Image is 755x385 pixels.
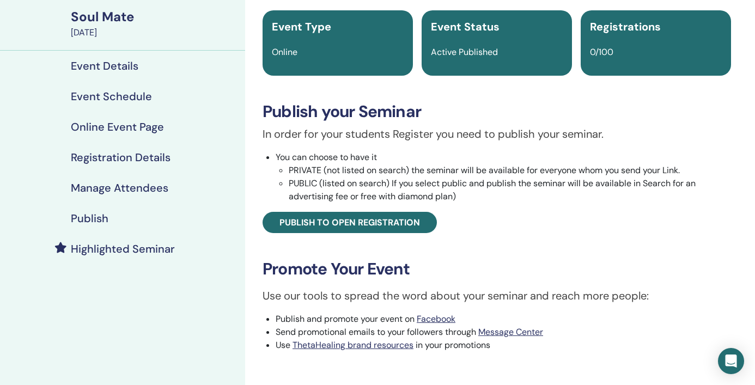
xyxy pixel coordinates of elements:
h4: Event Schedule [71,90,152,103]
h4: Publish [71,212,108,225]
h4: Event Details [71,59,138,72]
a: ThetaHealing brand resources [293,339,413,351]
li: Use in your promotions [276,339,731,352]
h4: Highlighted Seminar [71,242,175,255]
h4: Registration Details [71,151,171,164]
span: Registrations [590,20,661,34]
li: You can choose to have it [276,151,731,203]
h3: Publish your Seminar [263,102,731,121]
div: Open Intercom Messenger [718,348,744,374]
li: PUBLIC (listed on search) If you select public and publish the seminar will be available in Searc... [289,177,731,203]
div: Soul Mate [71,8,239,26]
h4: Online Event Page [71,120,164,133]
span: Active Published [431,46,498,58]
a: Soul Mate[DATE] [64,8,245,39]
li: PRIVATE (not listed on search) the seminar will be available for everyone whom you send your Link. [289,164,731,177]
h4: Manage Attendees [71,181,168,194]
a: Publish to open registration [263,212,437,233]
span: 0/100 [590,46,613,58]
li: Publish and promote your event on [276,313,731,326]
a: Facebook [417,313,455,325]
h3: Promote Your Event [263,259,731,279]
span: Online [272,46,297,58]
li: Send promotional emails to your followers through [276,326,731,339]
div: [DATE] [71,26,239,39]
span: Publish to open registration [279,217,420,228]
span: Event Status [431,20,500,34]
span: Event Type [272,20,331,34]
p: In order for your students Register you need to publish your seminar. [263,126,731,142]
a: Message Center [478,326,543,338]
p: Use our tools to spread the word about your seminar and reach more people: [263,288,731,304]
